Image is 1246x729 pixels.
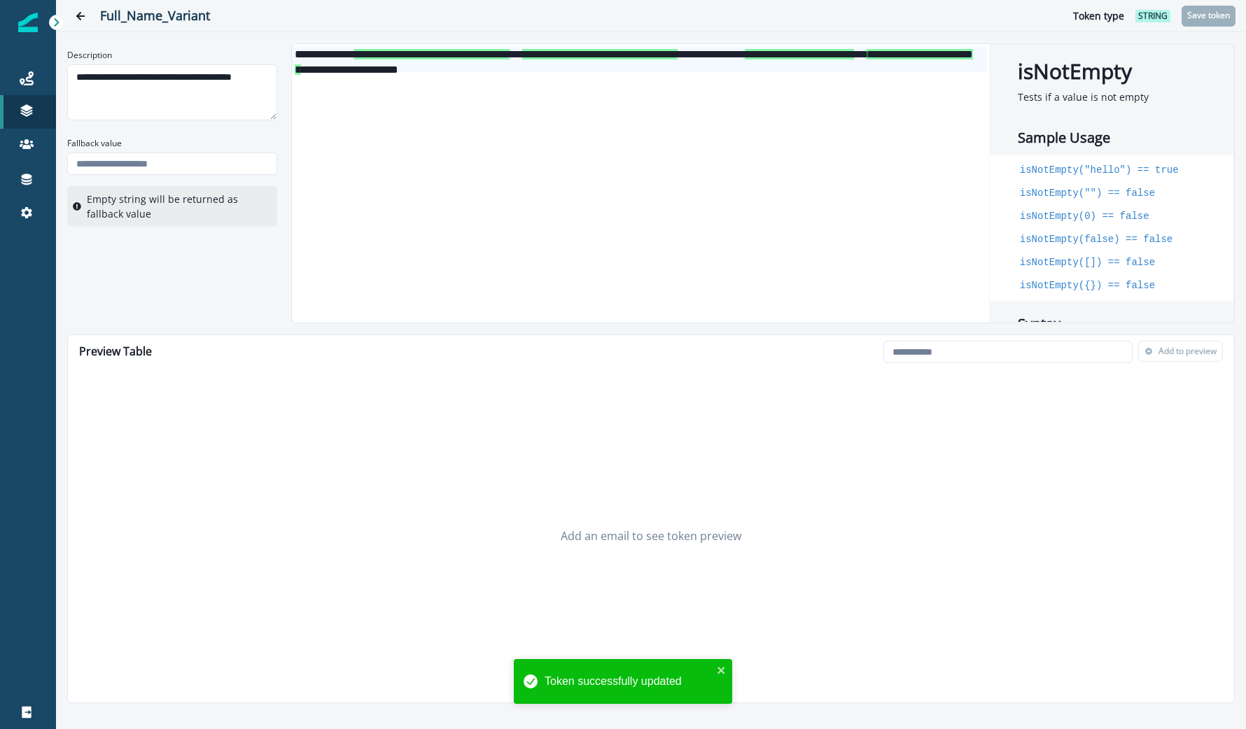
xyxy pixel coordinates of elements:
[1018,232,1175,247] code: isNotEmpty(false) == false
[1135,10,1170,22] span: string
[67,137,122,150] p: Fallback value
[545,673,713,690] div: Token successfully updated
[990,45,1233,84] h2: isNotEmpty
[1018,209,1151,224] code: isNotEmpty(0) == false
[990,90,1233,104] p: Tests if a value is not empty
[1018,186,1157,201] code: isNotEmpty("") == false
[87,192,272,221] p: Empty string will be returned as fallback value
[67,49,112,62] p: Description
[1018,163,1180,178] code: isNotEmpty("hello") == true
[1182,6,1235,27] button: Save token
[990,121,1233,155] h2: Sample Usage
[990,307,1233,341] h2: Syntax
[73,339,157,364] h2: Preview Table
[1187,10,1230,20] p: Save token
[1073,8,1124,23] p: Token type
[1018,278,1157,293] code: isNotEmpty({}) == false
[1158,346,1217,356] p: Add to preview
[1018,255,1157,270] code: isNotEmpty([]) == false
[561,528,741,544] p: Add an email to see token preview
[100,8,1045,24] h2: Full_Name_Variant
[18,13,38,32] img: Inflection
[717,665,727,676] button: close
[66,2,94,30] button: Go back
[1138,341,1223,362] button: Add to preview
